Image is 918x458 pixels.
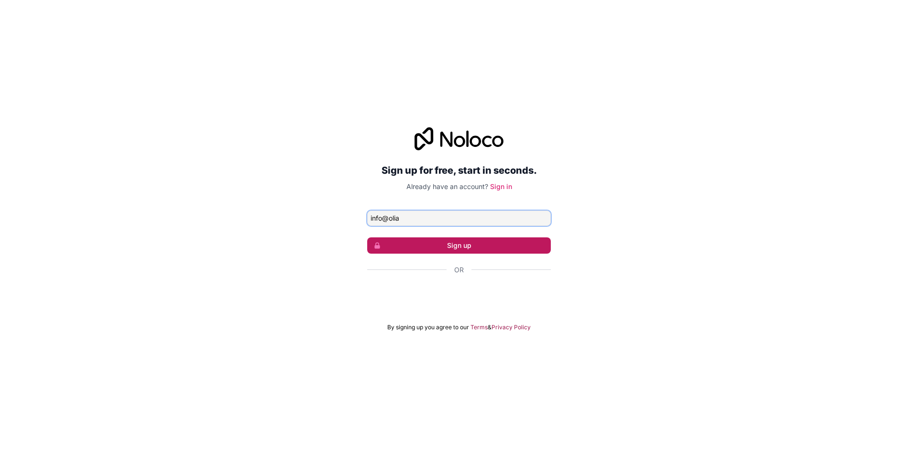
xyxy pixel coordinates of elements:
a: Terms [470,324,488,331]
a: Privacy Policy [492,324,531,331]
iframe: Sign in with Google Button [362,285,556,306]
button: Sign up [367,237,551,254]
span: & [488,324,492,331]
input: Email address [367,211,551,226]
span: Or [454,265,464,275]
a: Sign in [490,182,512,190]
h2: Sign up for free, start in seconds. [367,162,551,179]
span: By signing up you agree to our [387,324,469,331]
span: Already have an account? [406,182,488,190]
